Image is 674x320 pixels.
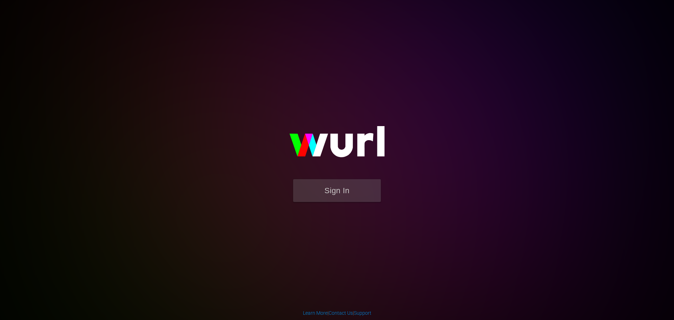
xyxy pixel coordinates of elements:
div: | | [303,309,371,316]
a: Contact Us [329,310,353,316]
img: wurl-logo-on-black-223613ac3d8ba8fe6dc639794a292ebdb59501304c7dfd60c99c58986ef67473.svg [267,111,407,179]
a: Support [354,310,371,316]
button: Sign In [293,179,381,202]
a: Learn More [303,310,328,316]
